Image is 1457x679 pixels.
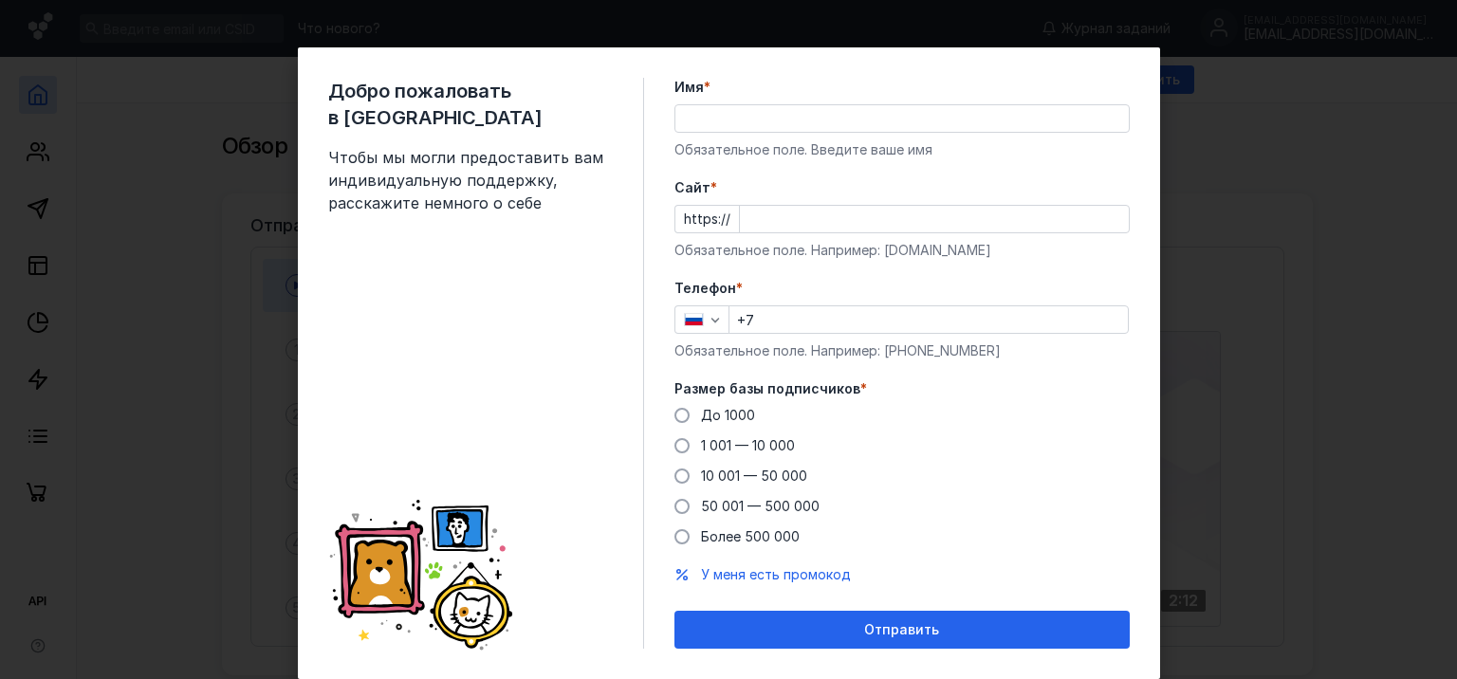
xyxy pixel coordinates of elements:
span: 50 001 — 500 000 [701,498,820,514]
span: Отправить [864,622,939,638]
span: 10 001 — 50 000 [701,468,807,484]
div: Обязательное поле. Например: [DOMAIN_NAME] [674,241,1130,260]
div: Обязательное поле. Например: [PHONE_NUMBER] [674,341,1130,360]
span: Имя [674,78,704,97]
span: Чтобы мы могли предоставить вам индивидуальную поддержку, расскажите немного о себе [328,146,613,214]
button: У меня есть промокод [701,565,851,584]
div: Обязательное поле. Введите ваше имя [674,140,1130,159]
span: Добро пожаловать в [GEOGRAPHIC_DATA] [328,78,613,131]
span: Размер базы подписчиков [674,379,860,398]
span: Более 500 000 [701,528,800,544]
span: До 1000 [701,407,755,423]
span: У меня есть промокод [701,566,851,582]
span: Cайт [674,178,710,197]
span: Телефон [674,279,736,298]
span: 1 001 — 10 000 [701,437,795,453]
button: Отправить [674,611,1130,649]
